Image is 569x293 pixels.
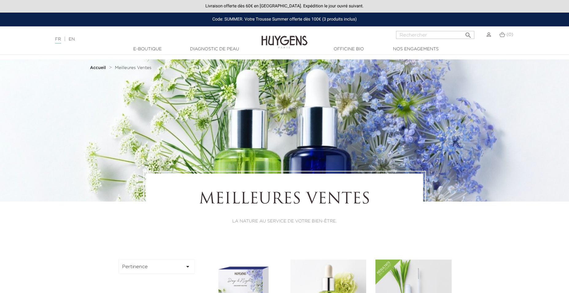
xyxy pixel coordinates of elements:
a: Meilleures Ventes [115,65,151,70]
a: Accueil [90,65,107,70]
span: Meilleures Ventes [115,66,151,70]
strong: Accueil [90,66,106,70]
a: Diagnostic de peau [184,46,245,52]
span: (0) [507,33,513,37]
a: EN [69,37,75,41]
button: Pertinence [119,260,195,274]
a: FR [55,37,61,44]
div: | [52,36,232,43]
button:  [463,29,474,37]
i:  [465,30,472,37]
a: E-Boutique [117,46,178,52]
p: LA NATURE AU SERVICE DE VOTRE BIEN-ÊTRE. [163,218,406,225]
input: Rechercher [396,31,474,39]
a: Nos engagements [385,46,446,52]
img: Huygens [261,26,308,49]
a: Officine Bio [318,46,379,52]
h1: Meilleures Ventes [163,191,406,209]
i:  [184,263,191,270]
